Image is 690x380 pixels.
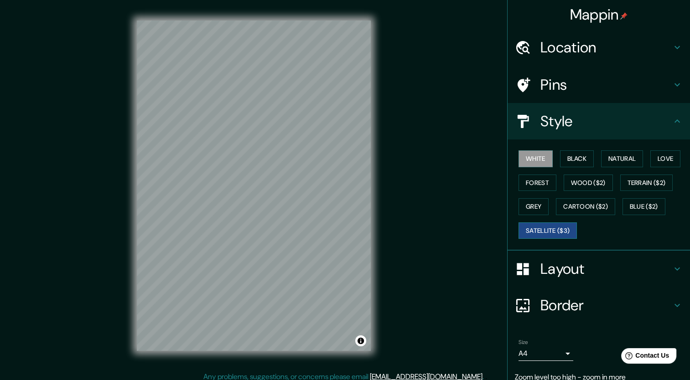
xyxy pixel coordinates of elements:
[508,287,690,324] div: Border
[570,5,628,24] h4: Mappin
[650,150,680,167] button: Love
[519,346,573,361] div: A4
[519,175,556,191] button: Forest
[508,103,690,139] div: Style
[540,76,672,94] h4: Pins
[620,12,628,20] img: pin-icon.png
[623,198,665,215] button: Blue ($2)
[508,251,690,287] div: Layout
[620,175,673,191] button: Terrain ($2)
[540,38,672,56] h4: Location
[519,150,553,167] button: White
[560,150,594,167] button: Black
[137,21,371,351] canvas: Map
[519,198,549,215] button: Grey
[355,335,366,346] button: Toggle attribution
[601,150,643,167] button: Natural
[564,175,613,191] button: Wood ($2)
[540,296,672,314] h4: Border
[540,112,672,130] h4: Style
[508,67,690,103] div: Pins
[519,339,528,346] label: Size
[556,198,615,215] button: Cartoon ($2)
[540,260,672,278] h4: Layout
[609,344,680,370] iframe: Help widget launcher
[508,29,690,66] div: Location
[519,222,577,239] button: Satellite ($3)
